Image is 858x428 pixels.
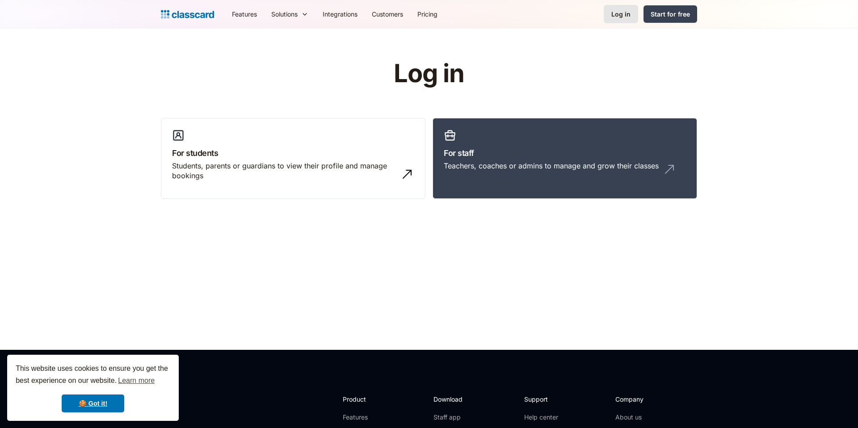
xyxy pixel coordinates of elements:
[172,147,414,159] h3: For students
[161,8,214,21] a: Logo
[264,4,315,24] div: Solutions
[117,374,156,387] a: learn more about cookies
[343,413,391,422] a: Features
[651,9,690,19] div: Start for free
[7,355,179,421] div: cookieconsent
[433,394,470,404] h2: Download
[615,394,675,404] h2: Company
[62,394,124,412] a: dismiss cookie message
[16,363,170,387] span: This website uses cookies to ensure you get the best experience on our website.
[172,161,396,181] div: Students, parents or guardians to view their profile and manage bookings
[161,118,425,199] a: For studentsStudents, parents or guardians to view their profile and manage bookings
[287,60,571,88] h1: Log in
[444,161,659,171] div: Teachers, coaches or admins to manage and grow their classes
[524,394,560,404] h2: Support
[365,4,410,24] a: Customers
[225,4,264,24] a: Features
[433,118,697,199] a: For staffTeachers, coaches or admins to manage and grow their classes
[271,9,298,19] div: Solutions
[315,4,365,24] a: Integrations
[444,147,686,159] h3: For staff
[410,4,445,24] a: Pricing
[433,413,470,422] a: Staff app
[615,413,675,422] a: About us
[524,413,560,422] a: Help center
[643,5,697,23] a: Start for free
[611,9,631,19] div: Log in
[604,5,638,23] a: Log in
[343,394,391,404] h2: Product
